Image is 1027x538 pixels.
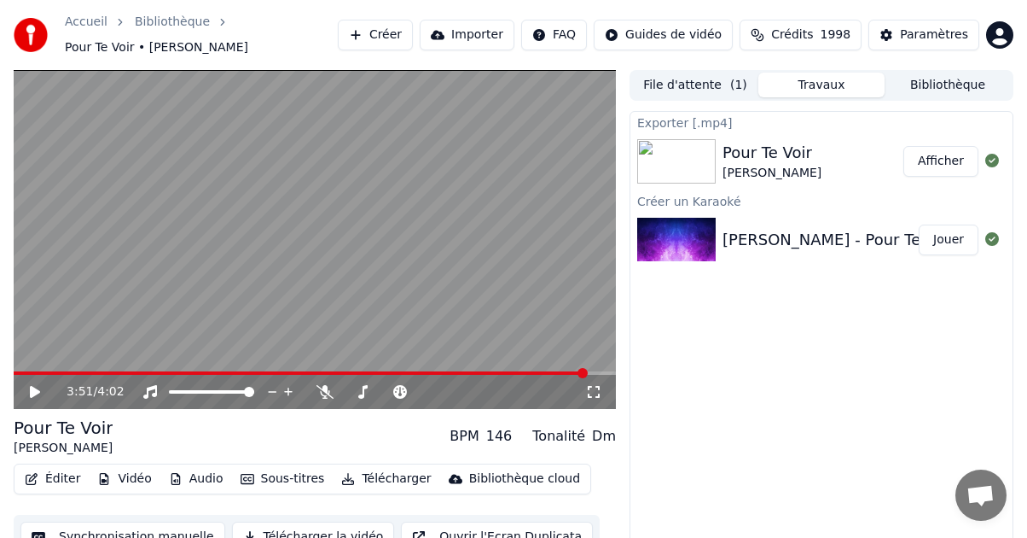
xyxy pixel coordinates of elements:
button: Afficher [903,146,978,177]
button: Télécharger [334,467,438,491]
button: Vidéo [90,467,158,491]
span: Crédits [771,26,813,44]
div: 146 [486,426,513,447]
button: FAQ [521,20,587,50]
span: Pour Te Voir • [PERSON_NAME] [65,39,248,56]
button: Crédits1998 [740,20,862,50]
button: Importer [420,20,514,50]
button: Éditer [18,467,87,491]
span: 3:51 [67,383,93,401]
button: Bibliothèque [885,73,1011,97]
span: 4:02 [97,383,124,401]
button: Audio [162,467,230,491]
div: [PERSON_NAME] - Pour Te Voir (sm) [722,228,995,252]
button: Créer [338,20,413,50]
div: Paramètres [900,26,968,44]
div: Pour Te Voir [14,416,113,440]
button: File d'attente [632,73,758,97]
div: Exporter [.mp4] [630,112,1012,132]
div: [PERSON_NAME] [14,440,113,457]
div: Tonalité [532,426,585,447]
button: Travaux [758,73,885,97]
div: Dm [592,426,616,447]
div: Pour Te Voir [722,141,821,165]
button: Guides de vidéo [594,20,733,50]
img: youka [14,18,48,52]
nav: breadcrumb [65,14,338,56]
div: BPM [450,426,479,447]
button: Sous-titres [234,467,332,491]
button: Paramètres [868,20,979,50]
div: Créer un Karaoké [630,190,1012,211]
a: Accueil [65,14,107,31]
div: Bibliothèque cloud [469,471,580,488]
span: 1998 [821,26,851,44]
button: Jouer [919,225,978,255]
a: Bibliothèque [135,14,210,31]
div: / [67,383,107,401]
div: Ouvrir le chat [955,470,1007,521]
div: [PERSON_NAME] [722,165,821,182]
span: ( 1 ) [730,77,747,94]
